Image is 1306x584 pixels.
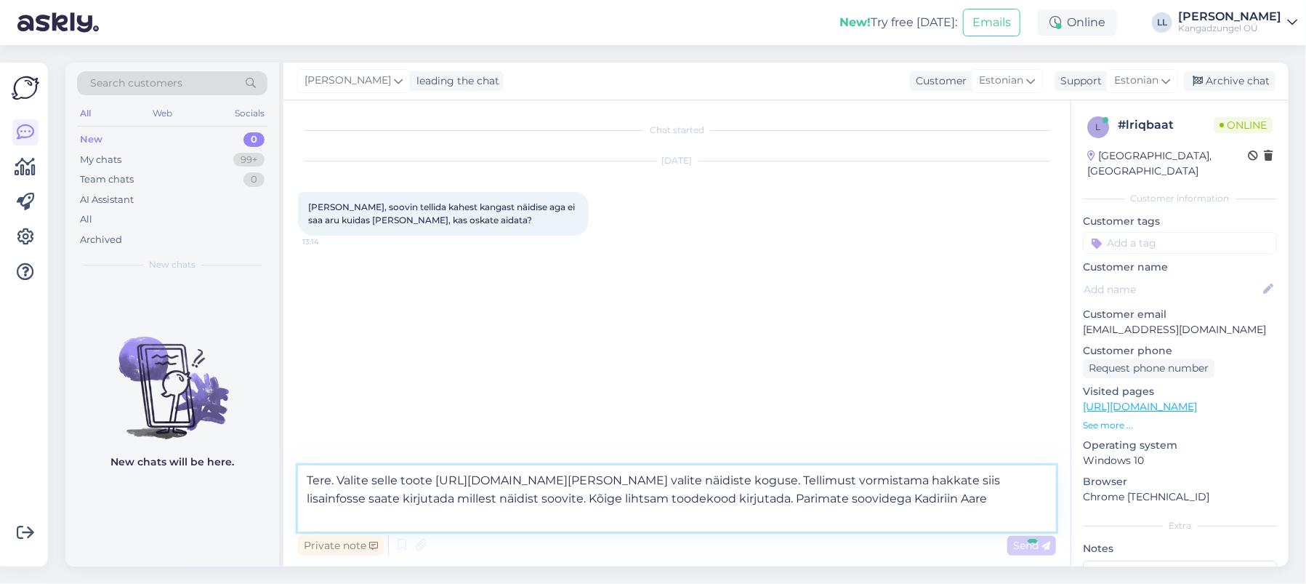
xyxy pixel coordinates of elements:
[1083,307,1277,322] p: Customer email
[1083,489,1277,505] p: Chrome [TECHNICAL_ID]
[1083,322,1277,337] p: [EMAIL_ADDRESS][DOMAIN_NAME]
[1083,384,1277,399] p: Visited pages
[1083,453,1277,468] p: Windows 10
[1083,192,1277,205] div: Customer information
[1083,260,1277,275] p: Customer name
[1114,73,1158,89] span: Estonian
[308,201,577,225] span: [PERSON_NAME], soovin tellida kahest kangast näidise aga ei saa aru kuidas [PERSON_NAME], kas osk...
[839,14,957,31] div: Try free [DATE]:
[302,236,357,247] span: 13:14
[77,104,94,123] div: All
[963,9,1020,36] button: Emails
[80,172,134,187] div: Team chats
[80,132,102,147] div: New
[1118,116,1214,134] div: # lriqbaat
[298,124,1056,137] div: Chat started
[1083,519,1277,532] div: Extra
[1096,121,1101,132] span: l
[243,132,265,147] div: 0
[1038,9,1117,36] div: Online
[232,104,267,123] div: Socials
[1083,343,1277,359] p: Customer phone
[1084,281,1260,297] input: Add name
[1083,438,1277,453] p: Operating system
[80,212,92,227] div: All
[1184,71,1275,91] div: Archive chat
[80,233,122,247] div: Archived
[1083,419,1277,432] p: See more ...
[110,455,234,470] p: New chats will be here.
[305,73,391,89] span: [PERSON_NAME]
[80,193,134,207] div: AI Assistant
[90,76,182,91] span: Search customers
[233,153,265,167] div: 99+
[1083,214,1277,229] p: Customer tags
[1178,23,1281,34] div: Kangadzungel OÜ
[243,172,265,187] div: 0
[1178,11,1297,34] a: [PERSON_NAME]Kangadzungel OÜ
[1083,474,1277,489] p: Browser
[979,73,1023,89] span: Estonian
[1087,148,1248,179] div: [GEOGRAPHIC_DATA], [GEOGRAPHIC_DATA]
[1178,11,1281,23] div: [PERSON_NAME]
[80,153,121,167] div: My chats
[1055,73,1102,89] div: Support
[1152,12,1172,33] div: LL
[1083,400,1197,413] a: [URL][DOMAIN_NAME]
[150,104,176,123] div: Web
[65,311,279,441] img: No chats
[910,73,967,89] div: Customer
[149,258,196,271] span: New chats
[298,154,1056,167] div: [DATE]
[1083,232,1277,254] input: Add a tag
[411,73,499,89] div: leading the chat
[1083,359,1214,378] div: Request phone number
[12,74,39,102] img: Askly Logo
[1083,541,1277,556] p: Notes
[839,15,871,29] b: New!
[1214,117,1273,133] span: Online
